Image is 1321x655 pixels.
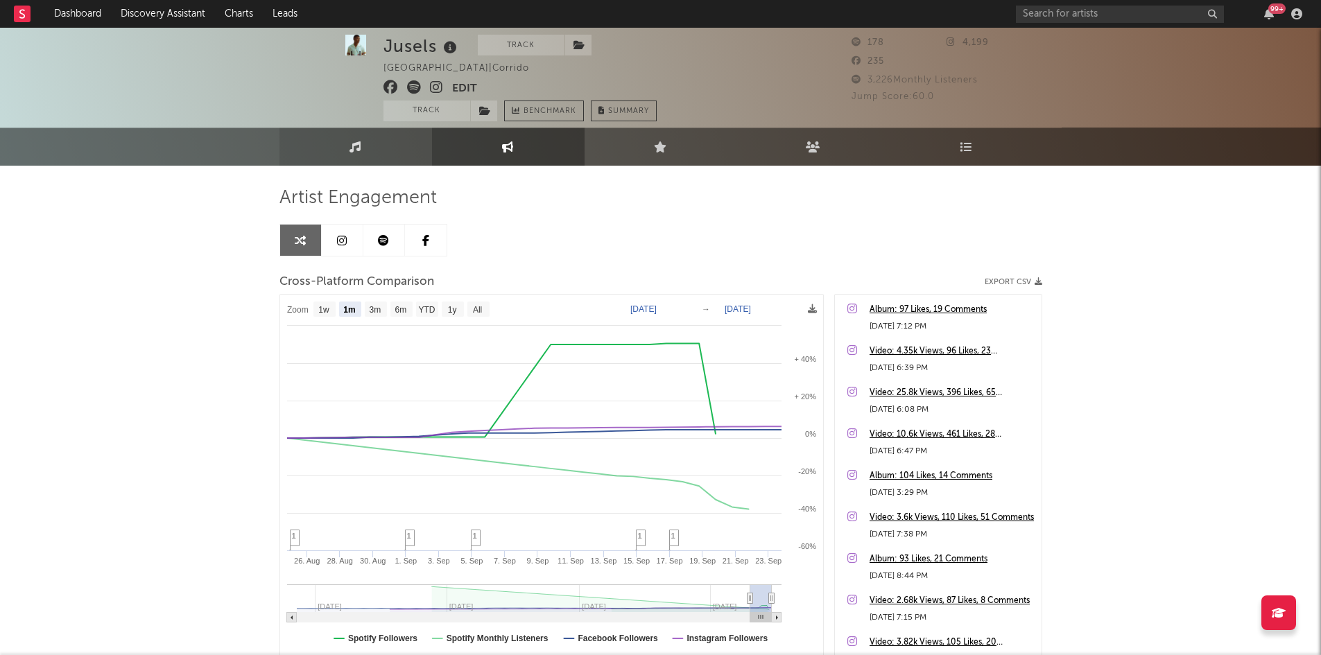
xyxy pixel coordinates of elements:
text: Instagram Followers [687,634,768,643]
text: 17. Sep [656,557,682,565]
span: Benchmark [524,103,576,120]
span: Cross-Platform Comparison [279,274,434,290]
text: → [702,304,710,314]
a: Video: 10.6k Views, 461 Likes, 28 Comments [870,426,1035,443]
text: Spotify Monthly Listeners [446,634,548,643]
div: [GEOGRAPHIC_DATA] | Corrido [383,60,545,77]
text: -40% [798,505,816,513]
text: Zoom [287,305,309,315]
text: 1w [318,305,329,315]
button: 99+ [1264,8,1274,19]
text: [DATE] [630,304,657,314]
div: [DATE] 6:39 PM [870,360,1035,376]
text: 30. Aug [360,557,386,565]
a: Album: 93 Likes, 21 Comments [870,551,1035,568]
span: Artist Engagement [279,190,437,207]
button: Export CSV [985,278,1042,286]
a: Benchmark [504,101,584,121]
a: Video: 3.82k Views, 105 Likes, 20 Comments [870,634,1035,651]
a: Album: 104 Likes, 14 Comments [870,468,1035,484]
text: 1m [343,305,355,315]
text: 7. Sep [494,557,516,565]
span: 4,199 [947,38,989,47]
div: [DATE] 7:15 PM [870,609,1035,626]
span: Summary [608,107,649,115]
button: Summary [591,101,657,121]
a: Video: 25.8k Views, 396 Likes, 65 Comments [870,385,1035,401]
span: 3,226 Monthly Listeners [852,76,978,85]
text: 1. Sep [395,557,417,565]
div: [DATE] 6:08 PM [870,401,1035,418]
text: YTD [418,305,435,315]
text: 21. Sep [722,557,748,565]
span: 235 [852,57,884,66]
div: Jusels [383,35,460,58]
text: 13. Sep [590,557,616,565]
text: 19. Sep [689,557,716,565]
text: 3. Sep [427,557,449,565]
span: 1 [638,532,642,540]
text: 26. Aug [294,557,320,565]
text: 9. Sep [526,557,549,565]
text: 11. Sep [558,557,584,565]
a: Album: 97 Likes, 19 Comments [870,302,1035,318]
button: Edit [452,80,477,98]
text: 5. Sep [460,557,483,565]
text: + 40% [794,355,816,363]
div: [DATE] 8:44 PM [870,568,1035,584]
span: 1 [292,532,296,540]
text: 28. Aug [327,557,352,565]
input: Search for artists [1016,6,1224,23]
text: + 20% [794,392,816,401]
div: [DATE] 7:12 PM [870,318,1035,335]
span: 178 [852,38,884,47]
text: All [472,305,481,315]
span: 1 [671,532,675,540]
text: Spotify Followers [348,634,417,643]
button: Track [383,101,470,121]
text: [DATE] [725,304,751,314]
a: Video: 2.68k Views, 87 Likes, 8 Comments [870,593,1035,609]
span: Jump Score: 60.0 [852,92,934,101]
div: [DATE] 3:29 PM [870,484,1035,501]
button: Track [478,35,564,55]
text: Facebook Followers [578,634,658,643]
text: 23. Sep [755,557,782,565]
text: 15. Sep [623,557,650,565]
a: Video: 4.35k Views, 96 Likes, 23 Comments [870,343,1035,360]
text: 3m [369,305,381,315]
div: 99 + [1268,3,1286,14]
text: 0% [805,430,816,438]
text: -60% [798,542,816,550]
text: -20% [798,467,816,475]
span: 1 [473,532,477,540]
text: 1y [447,305,456,315]
text: 6m [395,305,406,315]
div: [DATE] 6:47 PM [870,443,1035,460]
div: [DATE] 7:38 PM [870,526,1035,543]
a: Video: 3.6k Views, 110 Likes, 51 Comments [870,509,1035,526]
span: 1 [407,532,411,540]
